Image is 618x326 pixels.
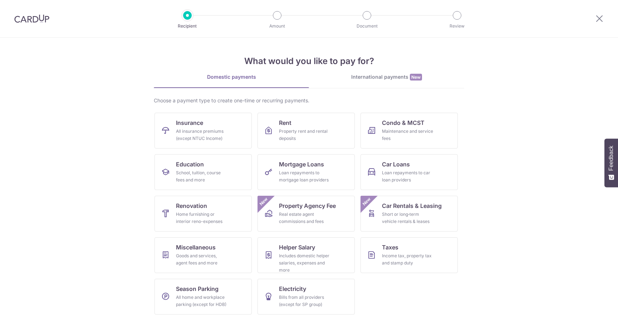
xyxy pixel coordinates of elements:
a: Property Agency FeeReal estate agent commissions and feesNew [257,196,355,232]
div: Maintenance and service fees [382,128,433,142]
p: Recipient [161,23,214,30]
span: Season Parking [176,284,219,293]
span: Property Agency Fee [279,201,336,210]
div: International payments [309,73,464,81]
a: Car Rentals & LeasingShort or long‑term vehicle rentals & leasesNew [360,196,458,232]
p: Amount [251,23,304,30]
a: Mortgage LoansLoan repayments to mortgage loan providers [257,154,355,190]
a: Season ParkingAll home and workplace parking (except for HDB) [154,279,252,315]
span: New [410,74,422,81]
a: MiscellaneousGoods and services, agent fees and more [154,237,252,273]
div: Income tax, property tax and stamp duty [382,252,433,267]
a: Condo & MCSTMaintenance and service fees [360,113,458,149]
span: Electricity [279,284,306,293]
div: School, tuition, course fees and more [176,169,227,184]
span: Taxes [382,243,398,252]
div: Home furnishing or interior reno-expenses [176,211,227,225]
div: Includes domestic helper salaries, expenses and more [279,252,330,274]
span: Renovation [176,201,207,210]
button: Feedback - Show survey [604,138,618,187]
a: TaxesIncome tax, property tax and stamp duty [360,237,458,273]
div: Property rent and rental deposits [279,128,330,142]
span: Helper Salary [279,243,315,252]
a: RenovationHome furnishing or interior reno-expenses [154,196,252,232]
div: Loan repayments to car loan providers [382,169,433,184]
span: Insurance [176,118,203,127]
h4: What would you like to pay for? [154,55,464,68]
div: Domestic payments [154,73,309,81]
p: Document [340,23,393,30]
a: Car LoansLoan repayments to car loan providers [360,154,458,190]
span: New [258,196,270,208]
span: New [361,196,373,208]
div: All insurance premiums (except NTUC Income) [176,128,227,142]
div: Bills from all providers (except for SP group) [279,294,330,308]
iframe: Opens a widget where you can find more information [572,305,611,322]
span: Miscellaneous [176,243,216,252]
div: Short or long‑term vehicle rentals & leases [382,211,433,225]
span: Rent [279,118,291,127]
span: Mortgage Loans [279,160,324,169]
p: Review [431,23,484,30]
a: EducationSchool, tuition, course fees and more [154,154,252,190]
div: Goods and services, agent fees and more [176,252,227,267]
span: Feedback [608,146,614,171]
div: All home and workplace parking (except for HDB) [176,294,227,308]
a: Helper SalaryIncludes domestic helper salaries, expenses and more [257,237,355,273]
a: ElectricityBills from all providers (except for SP group) [257,279,355,315]
div: Real estate agent commissions and fees [279,211,330,225]
a: RentProperty rent and rental deposits [257,113,355,149]
div: Loan repayments to mortgage loan providers [279,169,330,184]
span: Condo & MCST [382,118,425,127]
div: Choose a payment type to create one-time or recurring payments. [154,97,464,104]
span: Education [176,160,204,169]
span: Car Loans [382,160,410,169]
a: InsuranceAll insurance premiums (except NTUC Income) [154,113,252,149]
span: Car Rentals & Leasing [382,201,442,210]
img: CardUp [14,14,49,23]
